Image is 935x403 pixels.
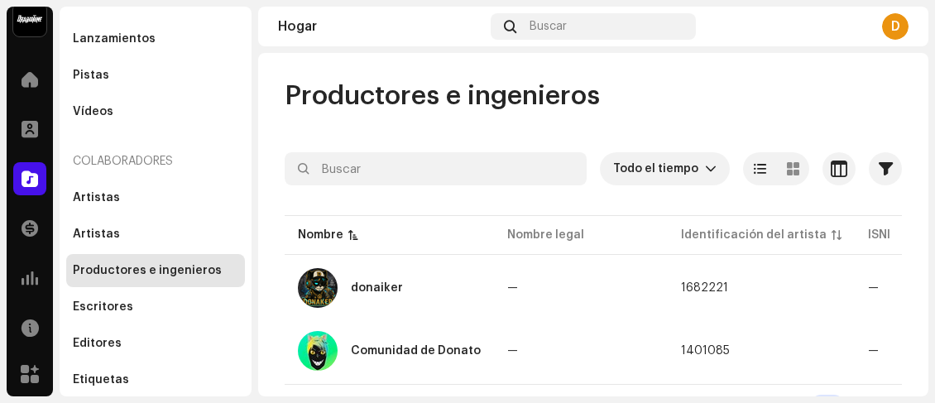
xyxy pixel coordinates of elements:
[613,152,705,185] span: Todo el tiempo
[285,152,587,185] input: Buscar
[73,300,133,314] div: Escritores
[351,282,403,294] font: donaiker
[681,345,730,357] font: 1401085
[73,228,120,240] font: Artistas
[73,191,120,204] div: Artistas
[73,192,120,204] font: Artistas
[66,181,245,214] re-m-nav-item: Artistas
[73,373,129,386] div: Etiquetas
[298,268,338,308] img: 689ff2c0-22db-4fb1-9839-49a4796af142
[613,163,698,175] font: Todo el tiempo
[507,345,518,357] font: —
[66,363,245,396] re-m-nav-item: Etiquetas
[66,22,245,55] re-m-nav-item: Lanzamientos
[73,32,156,46] div: Lanzamientos
[73,33,156,45] font: Lanzamientos
[298,331,338,371] img: dc1ec1a5-2ecc-4340-aea5-abc682683345
[530,21,567,32] font: Buscar
[66,290,245,324] re-m-nav-item: Escritores
[73,70,109,81] font: Pistas
[73,338,122,349] font: Editores
[66,327,245,360] re-m-nav-item: Editores
[351,345,481,357] font: Comunidad de Donato
[73,337,122,350] div: Editores
[891,20,900,33] font: D
[507,282,518,294] font: —
[73,69,109,82] div: Pistas
[681,282,728,294] font: 1682221
[681,229,827,241] font: Identificación del artista
[73,105,113,118] div: Vídeos
[278,20,317,33] font: Hogar
[73,264,222,277] div: Productores e ingenieros
[73,301,133,313] font: Escritores
[66,59,245,92] re-m-nav-item: Pistas
[13,3,46,36] img: 10370c6a-d0e2-4592-b8a2-38f444b0ca44
[73,156,173,167] font: Colaboradores
[285,83,600,109] font: Productores e ingenieros
[73,228,120,241] div: Artistas
[73,106,113,118] font: Vídeos
[66,95,245,128] re-m-nav-item: Vídeos
[66,142,245,181] re-a-nav-header: Colaboradores
[705,152,717,185] div: disparador desplegable
[298,229,343,241] font: Nombre
[73,374,129,386] font: Etiquetas
[73,265,222,276] font: Productores e ingenieros
[66,218,245,251] re-m-nav-item: Artistas
[66,254,245,287] re-m-nav-item: Productores e ingenieros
